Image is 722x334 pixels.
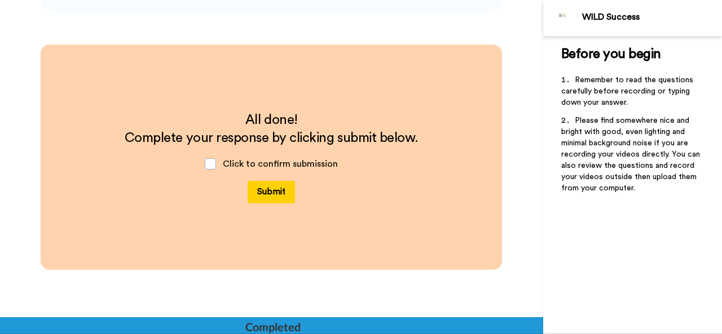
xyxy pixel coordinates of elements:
[549,5,576,32] img: Profile Image
[561,47,661,61] span: Before you begin
[561,117,702,192] span: Please find somewhere nice and bright with good, even lighting and minimal background noise if yo...
[223,159,338,168] span: Click to confirm submission
[245,113,298,127] span: All done!
[125,131,419,145] span: Complete your response by clicking submit below.
[582,12,721,23] div: WILD Success
[561,76,695,106] span: Remember to read the questions carefully before recording or typing down your answer.
[248,181,295,203] button: Submit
